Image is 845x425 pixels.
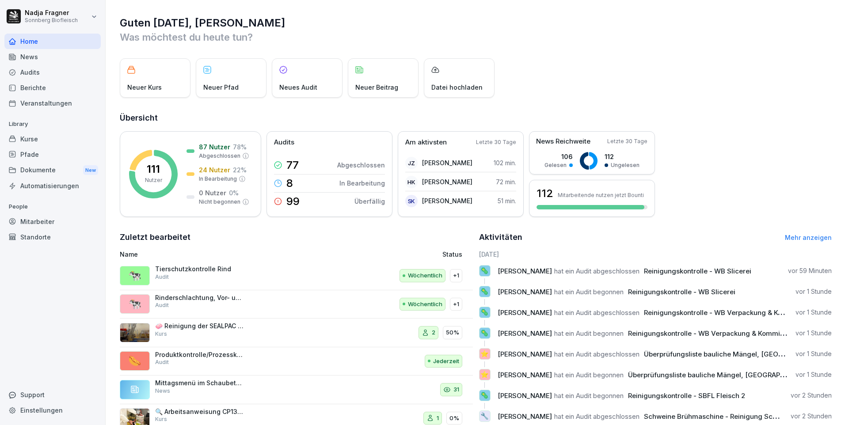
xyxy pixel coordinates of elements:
p: Nadja Fragner [25,9,78,17]
p: vor 59 Minuten [788,266,832,275]
a: News [4,49,101,65]
p: 50% [446,328,459,337]
a: Pfade [4,147,101,162]
span: [PERSON_NAME] [498,329,552,338]
p: News Reichweite [536,137,590,147]
p: Kurs [155,330,167,338]
span: [PERSON_NAME] [498,391,552,400]
a: DokumenteNew [4,162,101,178]
p: Library [4,117,101,131]
span: [PERSON_NAME] [498,412,552,421]
span: Reinigungskontrolle - WB Slicerei [628,288,735,296]
p: 🧼 Reinigung der SEALPAC A6 [155,322,244,330]
p: Kurs [155,415,167,423]
p: Audit [155,301,169,309]
p: Audit [155,358,169,366]
p: Nutzer [145,176,162,184]
p: Rinderschlachtung, Vor- und Nachbereitung [155,294,244,302]
span: Überprüfungsliste bauliche Mängel, [GEOGRAPHIC_DATA] [644,350,829,358]
p: 🐄 [128,268,141,284]
a: Kurse [4,131,101,147]
p: People [4,200,101,214]
p: In Bearbeitung [199,175,237,183]
a: Mittagsmenü im Schaubetrieb KW42News31 [120,376,473,404]
p: vor 1 Stunde [796,349,832,358]
div: New [83,165,98,175]
p: Überfällig [354,197,385,206]
span: Reinigungskontrolle - SBFL Fleisch 2 [628,391,745,400]
div: Home [4,34,101,49]
p: vor 1 Stunde [796,370,832,379]
p: 99 [286,196,300,207]
span: [PERSON_NAME] [498,371,552,379]
p: 0% [449,414,459,423]
p: 0 % [229,188,239,197]
p: 51 min. [498,196,516,205]
a: Berichte [4,80,101,95]
p: Letzte 30 Tage [476,138,516,146]
p: 🦠 [480,389,489,402]
a: Einstellungen [4,402,101,418]
span: hat ein Audit abgeschlossen [554,412,639,421]
p: Abgeschlossen [337,160,385,170]
p: Sonnberg Biofleisch [25,17,78,23]
div: Dokumente [4,162,101,178]
p: Wöchentlich [408,300,442,309]
p: [PERSON_NAME] [422,196,472,205]
p: Was möchtest du heute tun? [120,30,832,44]
a: 🧼 Reinigung der SEALPAC A6Kurs250% [120,319,473,347]
a: 🐄Tierschutzkontrolle RindAuditWöchentlich+1 [120,262,473,290]
p: 🐄 [128,296,141,312]
p: Neuer Beitrag [355,83,398,92]
p: ⭐ [480,368,489,381]
p: 0 Nutzer [199,188,226,197]
h3: 112 [537,186,553,201]
p: 106 [544,152,573,161]
p: 1 [437,414,439,423]
a: Mitarbeiter [4,214,101,229]
p: Neuer Pfad [203,83,239,92]
p: vor 1 Stunde [796,329,832,338]
img: jzbau5zb5nnsyrvfh8vfcf3c.png [120,323,150,342]
p: vor 1 Stunde [796,287,832,296]
p: 8 [286,178,293,189]
p: Letzte 30 Tage [607,137,647,145]
p: Jederzeit [433,357,459,366]
span: hat ein Audit abgeschlossen [554,350,639,358]
p: Am aktivsten [405,137,447,148]
a: Mehr anzeigen [785,234,832,241]
p: 111 [147,164,160,175]
p: vor 1 Stunde [796,308,832,317]
p: 31 [453,385,459,394]
p: 102 min. [494,158,516,167]
p: Produktkontrolle/Prozesskontrolle [155,351,244,359]
p: 24 Nutzer [199,165,230,175]
p: 🦠 [480,327,489,339]
p: 2 [432,328,435,337]
p: Name [120,250,341,259]
p: Nicht begonnen [199,198,240,206]
span: [PERSON_NAME] [498,308,552,317]
h2: Übersicht [120,112,832,124]
p: Audits [274,137,294,148]
p: 🦠 [480,285,489,298]
p: Neues Audit [279,83,317,92]
p: 72 min. [496,177,516,186]
p: 🌭 [128,353,141,369]
span: hat ein Audit abgeschlossen [554,308,639,317]
p: 77 [286,160,299,171]
a: Veranstaltungen [4,95,101,111]
span: hat ein Audit begonnen [554,371,624,379]
p: 22 % [233,165,247,175]
a: Automatisierungen [4,178,101,194]
p: 112 [605,152,639,161]
p: +1 [453,271,459,280]
div: JZ [405,157,418,169]
p: Gelesen [544,161,567,169]
span: Schweine Brühmaschine - Reinigung Schwimmer - Y1234 [644,412,829,421]
span: hat ein Audit abgeschlossen [554,267,639,275]
h2: Aktivitäten [479,231,522,243]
